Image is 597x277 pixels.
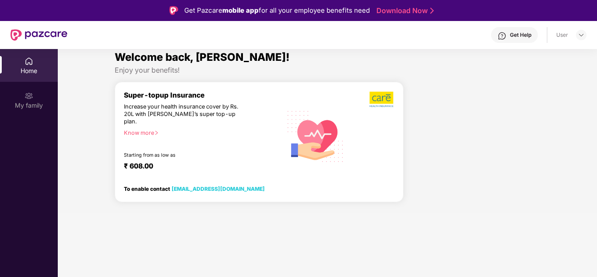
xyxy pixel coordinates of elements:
[124,103,244,126] div: Increase your health insurance cover by Rs. 20L with [PERSON_NAME]’s super top-up plan.
[498,32,506,40] img: svg+xml;base64,PHN2ZyBpZD0iSGVscC0zMngzMiIgeG1sbnM9Imh0dHA6Ly93d3cudzMub3JnLzIwMDAvc3ZnIiB3aWR0aD...
[222,6,259,14] strong: mobile app
[124,91,282,99] div: Super-topup Insurance
[115,66,540,75] div: Enjoy your benefits!
[115,51,290,63] span: Welcome back, [PERSON_NAME]!
[556,32,568,39] div: User
[154,130,159,135] span: right
[124,186,265,192] div: To enable contact
[578,32,585,39] img: svg+xml;base64,PHN2ZyBpZD0iRHJvcGRvd24tMzJ4MzIiIHhtbG5zPSJodHRwOi8vd3d3LnczLm9yZy8yMDAwL3N2ZyIgd2...
[124,130,277,136] div: Know more
[25,91,33,100] img: svg+xml;base64,PHN2ZyB3aWR0aD0iMjAiIGhlaWdodD0iMjAiIHZpZXdCb3g9IjAgMCAyMCAyMCIgZmlsbD0ibm9uZSIgeG...
[25,57,33,66] img: svg+xml;base64,PHN2ZyBpZD0iSG9tZSIgeG1sbnM9Imh0dHA6Ly93d3cudzMub3JnLzIwMDAvc3ZnIiB3aWR0aD0iMjAiIG...
[124,162,273,172] div: ₹ 608.00
[282,102,350,170] img: svg+xml;base64,PHN2ZyB4bWxucz0iaHR0cDovL3d3dy53My5vcmcvMjAwMC9zdmciIHhtbG5zOnhsaW5rPSJodHRwOi8vd3...
[124,152,245,158] div: Starting from as low as
[430,6,434,15] img: Stroke
[172,186,265,192] a: [EMAIL_ADDRESS][DOMAIN_NAME]
[369,91,394,108] img: b5dec4f62d2307b9de63beb79f102df3.png
[169,6,178,15] img: Logo
[11,29,67,41] img: New Pazcare Logo
[376,6,431,15] a: Download Now
[184,5,370,16] div: Get Pazcare for all your employee benefits need
[510,32,531,39] div: Get Help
